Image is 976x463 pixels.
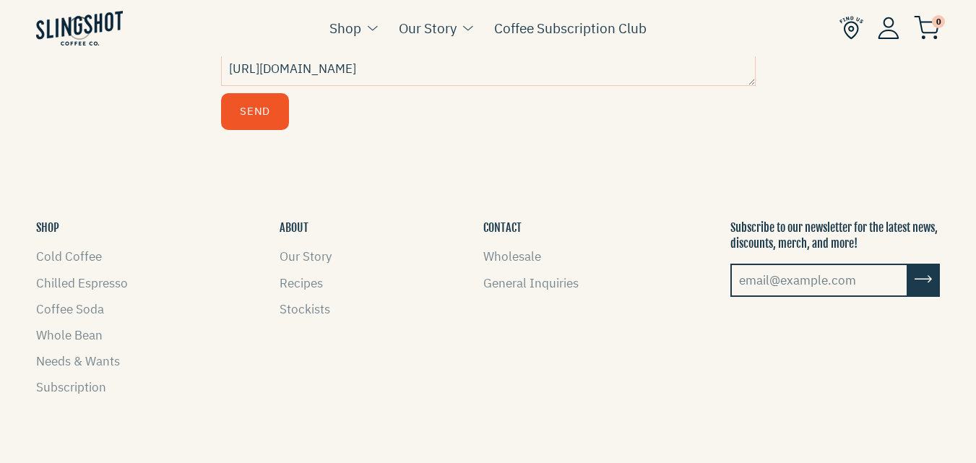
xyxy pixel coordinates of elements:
[36,275,128,291] a: Chilled Espresso
[914,16,940,40] img: cart
[483,220,522,235] button: CONTACT
[36,220,59,235] button: SHOP
[280,301,330,317] a: Stockists
[730,264,908,297] input: email@example.com
[399,17,457,39] a: Our Story
[730,220,940,252] p: Subscribe to our newsletter for the latest news, discounts, merch, and more!
[221,93,289,130] button: Send
[483,248,541,264] a: Wholesale
[36,301,104,317] a: Coffee Soda
[280,248,332,264] a: Our Story
[329,17,361,39] a: Shop
[878,17,899,39] img: Account
[914,19,940,36] a: 0
[839,16,863,40] img: Find Us
[280,275,323,291] a: Recipes
[36,327,103,343] a: Whole Bean
[494,17,647,39] a: Coffee Subscription Club
[932,15,945,28] span: 0
[36,248,102,264] a: Cold Coffee
[36,379,106,395] a: Subscription
[36,353,120,369] a: Needs & Wants
[483,275,579,291] a: General Inquiries
[280,220,308,235] button: ABOUT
